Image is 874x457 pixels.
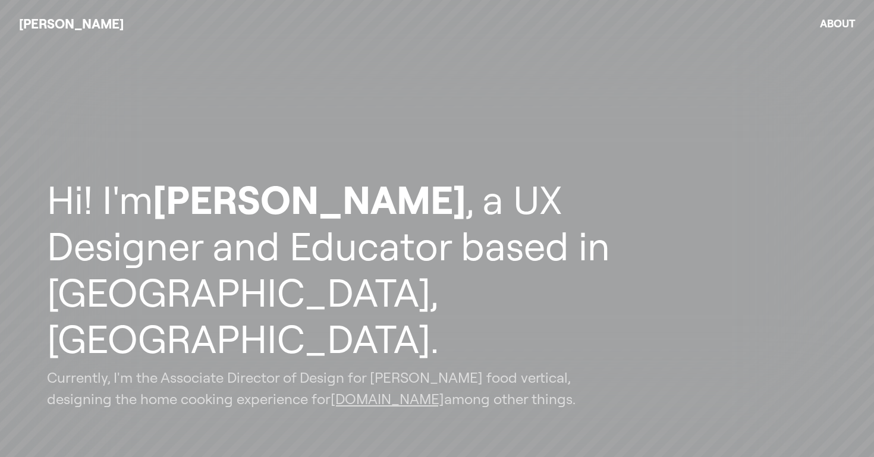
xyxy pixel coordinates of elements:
a: [DOMAIN_NAME] [331,390,444,408]
h1: Hi! I'm , a UX Designer and Educator based in [GEOGRAPHIC_DATA], [GEOGRAPHIC_DATA]. [47,177,632,362]
h2: Currently, I'm the Associate Director of Design for [PERSON_NAME] food vertical, designing the ho... [47,367,632,409]
a: About [820,17,855,30]
a: [PERSON_NAME] [19,15,124,32]
span: [PERSON_NAME] [153,175,466,224]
